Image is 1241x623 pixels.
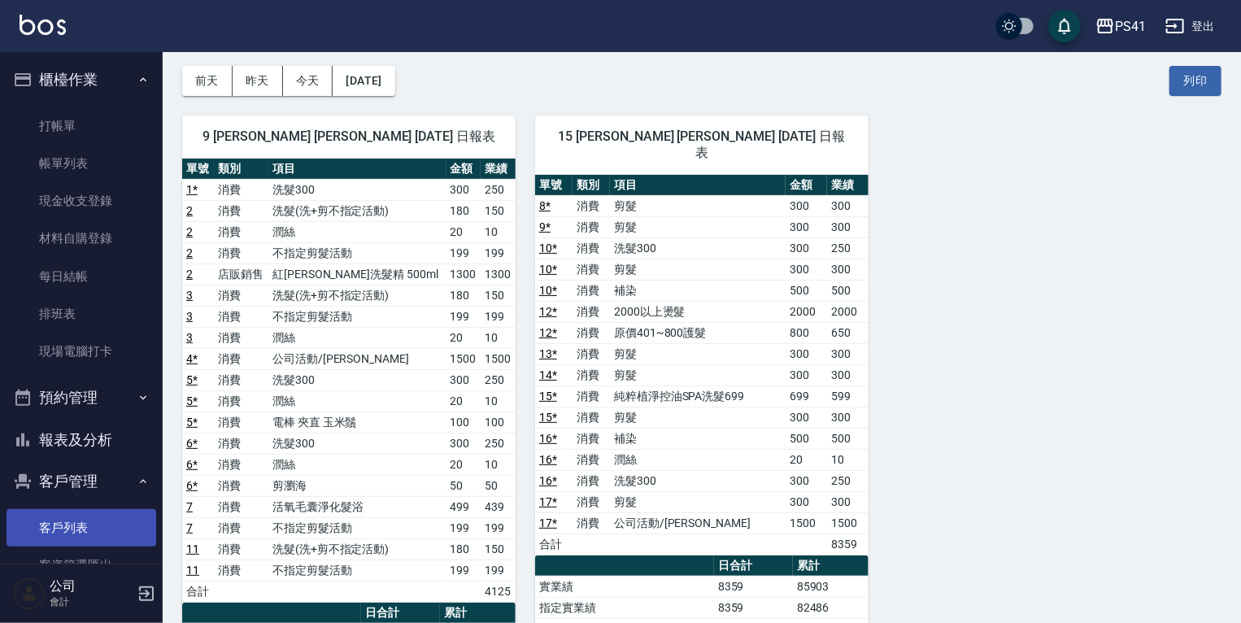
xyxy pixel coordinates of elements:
[214,538,268,560] td: 消費
[186,521,193,534] a: 7
[1169,66,1221,96] button: 列印
[214,306,268,327] td: 消費
[446,306,481,327] td: 199
[50,578,133,595] h5: 公司
[182,159,516,603] table: a dense table
[481,412,516,433] td: 100
[535,576,714,597] td: 實業績
[268,285,446,306] td: 洗髮(洗+剪不指定活動)
[186,225,193,238] a: 2
[214,496,268,517] td: 消費
[827,428,869,449] td: 500
[827,280,869,301] td: 500
[268,242,446,264] td: 不指定剪髮活動
[481,264,516,285] td: 1300
[446,327,481,348] td: 20
[268,327,446,348] td: 潤絲
[214,348,268,369] td: 消費
[268,454,446,475] td: 潤絲
[827,386,869,407] td: 599
[827,364,869,386] td: 300
[214,475,268,496] td: 消費
[186,542,199,555] a: 11
[214,179,268,200] td: 消費
[481,538,516,560] td: 150
[186,500,193,513] a: 7
[827,237,869,259] td: 250
[481,306,516,327] td: 199
[535,175,573,196] th: 單號
[573,512,610,534] td: 消費
[446,221,481,242] td: 20
[610,301,786,322] td: 2000以上燙髮
[610,449,786,470] td: 潤絲
[827,534,869,555] td: 8359
[481,517,516,538] td: 199
[786,364,827,386] td: 300
[573,322,610,343] td: 消費
[786,512,827,534] td: 1500
[827,216,869,237] td: 300
[573,428,610,449] td: 消費
[793,555,869,577] th: 累計
[446,412,481,433] td: 100
[186,310,193,323] a: 3
[610,512,786,534] td: 公司活動/[PERSON_NAME]
[786,386,827,407] td: 699
[7,295,156,333] a: 排班表
[268,264,446,285] td: 紅[PERSON_NAME]洗髮精 500ml
[214,390,268,412] td: 消費
[268,433,446,454] td: 洗髮300
[7,460,156,503] button: 客戶管理
[7,220,156,257] a: 材料自購登錄
[481,390,516,412] td: 10
[481,475,516,496] td: 50
[182,159,214,180] th: 單號
[610,216,786,237] td: 剪髮
[7,377,156,419] button: 預約管理
[268,475,446,496] td: 剪瀏海
[214,454,268,475] td: 消費
[214,200,268,221] td: 消費
[827,175,869,196] th: 業績
[573,280,610,301] td: 消費
[610,322,786,343] td: 原價401~800護髮
[186,204,193,217] a: 2
[186,564,199,577] a: 11
[573,237,610,259] td: 消費
[481,242,516,264] td: 199
[610,491,786,512] td: 剪髮
[786,322,827,343] td: 800
[481,179,516,200] td: 250
[573,470,610,491] td: 消費
[827,470,869,491] td: 250
[186,289,193,302] a: 3
[446,285,481,306] td: 180
[214,285,268,306] td: 消費
[714,576,793,597] td: 8359
[555,129,849,161] span: 15 [PERSON_NAME] [PERSON_NAME] [DATE] 日報表
[202,129,496,145] span: 9 [PERSON_NAME] [PERSON_NAME] [DATE] 日報表
[446,179,481,200] td: 300
[573,301,610,322] td: 消費
[268,390,446,412] td: 潤絲
[610,470,786,491] td: 洗髮300
[535,175,869,555] table: a dense table
[610,343,786,364] td: 剪髮
[481,369,516,390] td: 250
[786,407,827,428] td: 300
[268,517,446,538] td: 不指定剪髮活動
[535,534,573,555] td: 合計
[573,364,610,386] td: 消費
[610,175,786,196] th: 項目
[268,179,446,200] td: 洗髮300
[214,159,268,180] th: 類別
[1048,10,1081,42] button: save
[481,327,516,348] td: 10
[446,454,481,475] td: 20
[268,560,446,581] td: 不指定剪髮活動
[610,364,786,386] td: 剪髮
[446,475,481,496] td: 50
[786,301,827,322] td: 2000
[481,285,516,306] td: 150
